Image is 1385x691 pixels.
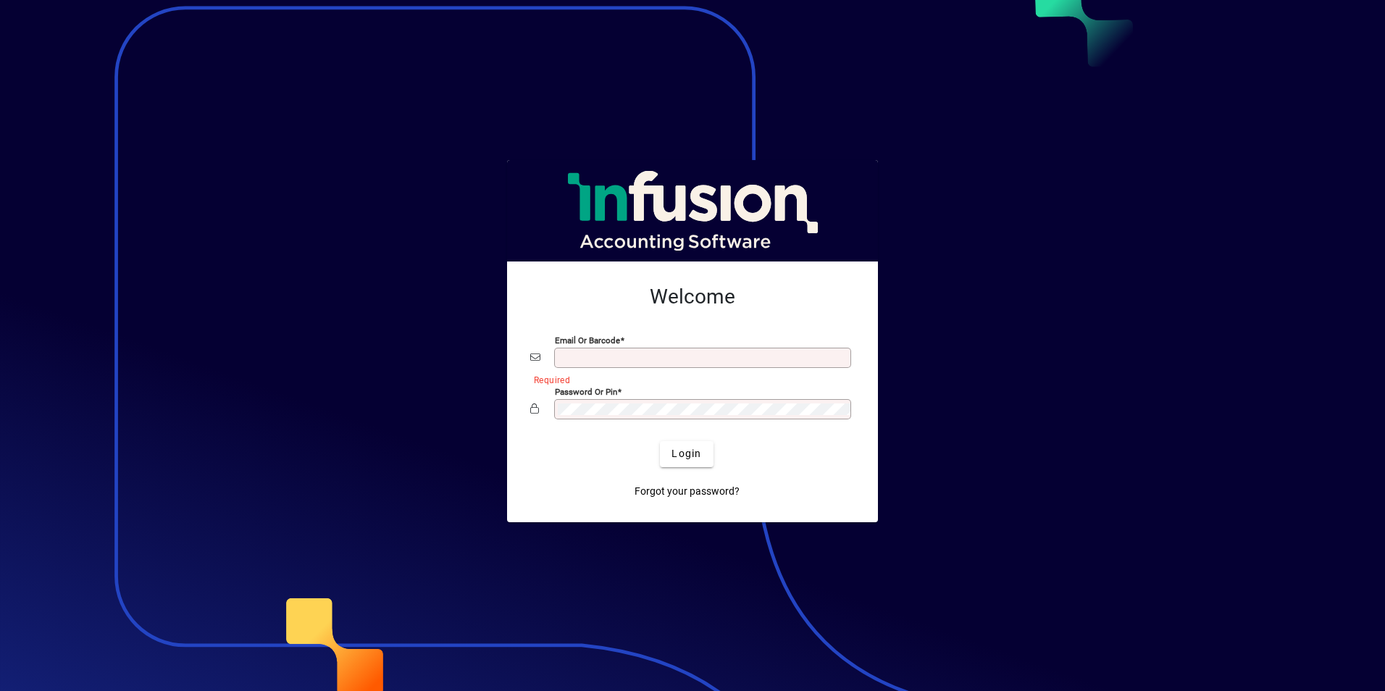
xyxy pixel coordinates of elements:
[530,285,855,309] h2: Welcome
[660,441,713,467] button: Login
[635,484,740,499] span: Forgot your password?
[555,386,617,396] mat-label: Password or Pin
[671,446,701,461] span: Login
[555,335,620,345] mat-label: Email or Barcode
[629,479,745,505] a: Forgot your password?
[534,372,843,387] mat-error: Required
